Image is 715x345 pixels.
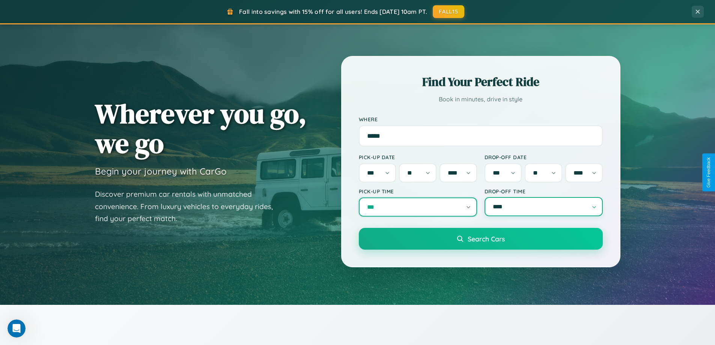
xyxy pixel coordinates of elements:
label: Where [359,116,603,122]
button: FALL15 [433,5,464,18]
span: Fall into savings with 15% off for all users! Ends [DATE] 10am PT. [239,8,427,15]
h2: Find Your Perfect Ride [359,74,603,90]
span: Search Cars [468,235,505,243]
h1: Wherever you go, we go [95,99,307,158]
button: Search Cars [359,228,603,250]
h3: Begin your journey with CarGo [95,166,227,177]
div: Give Feedback [706,157,711,188]
p: Book in minutes, drive in style [359,94,603,105]
label: Drop-off Date [485,154,603,160]
p: Discover premium car rentals with unmatched convenience. From luxury vehicles to everyday rides, ... [95,188,283,225]
label: Pick-up Date [359,154,477,160]
label: Drop-off Time [485,188,603,194]
label: Pick-up Time [359,188,477,194]
iframe: Intercom live chat [8,319,26,337]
